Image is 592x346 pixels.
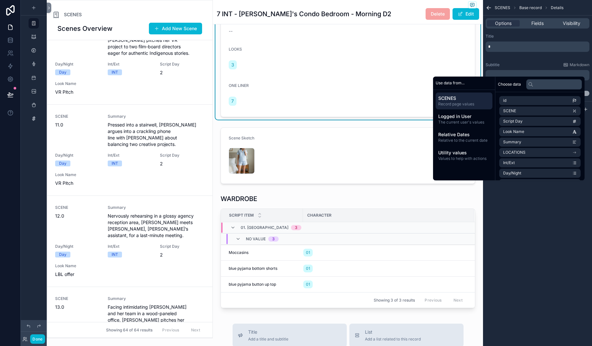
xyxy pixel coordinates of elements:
[112,252,118,257] div: INT
[108,296,205,301] span: Summary
[52,11,82,18] a: SCENES
[55,180,100,186] span: VR Pitch
[55,213,100,219] span: 12.0
[57,24,113,33] h1: Scenes Overview
[307,213,332,218] span: CHARACTER
[231,62,234,68] span: 3
[55,296,100,301] span: SCENE
[64,11,82,18] span: SCENES
[55,62,100,67] span: Day/Night
[160,244,205,249] span: Script Day
[295,225,297,230] div: 3
[160,153,205,158] span: Script Day
[438,150,490,156] span: Utility values
[59,69,66,75] div: Day
[55,81,100,86] span: Look Name
[108,304,205,330] span: Facing intimidating [PERSON_NAME] and her team in a wood-paneled office, [PERSON_NAME] pitches he...
[55,304,100,310] span: 13.0
[47,196,212,287] a: SCENE12.0SummaryNervously rehearsing in a glossy agency reception area, [PERSON_NAME] meets [PERS...
[486,62,500,67] label: Subtitle
[438,120,490,125] span: The current user's values
[374,298,415,303] span: Showing 3 of 3 results
[229,97,236,106] a: 7
[30,334,45,344] button: Done
[229,47,242,52] span: LOOKS
[47,104,212,196] a: SCENE11.0SummaryPressed into a stairwell, [PERSON_NAME] argues into a crackling phone line with [...
[495,20,512,27] span: Options
[55,271,100,278] span: LBL offer
[55,263,100,268] span: Look Name
[486,34,494,39] label: Title
[248,329,288,335] span: Title
[495,5,510,10] span: SCENES
[486,42,589,52] div: scrollable content
[112,69,118,75] div: INT
[438,102,490,107] span: Record page values
[433,90,495,167] div: scrollable content
[231,98,234,104] span: 7
[55,205,100,210] span: SCENE
[112,161,118,166] div: INT
[108,205,205,210] span: Summary
[436,80,465,86] span: Use data from...
[160,252,205,258] span: 2
[563,62,589,67] a: Markdown
[106,328,152,333] span: Showing 64 of 64 results
[108,244,152,249] span: Int/Ext
[59,161,66,166] div: Day
[55,89,100,95] span: VR Pitch
[55,172,100,177] span: Look Name
[55,153,100,158] span: Day/Night
[108,114,205,119] span: Summary
[438,95,490,102] span: SCENES
[365,337,421,342] span: Add a list related to this record
[438,138,490,143] span: Relative to the current date
[160,161,205,167] span: 2
[55,114,100,119] span: SCENE
[59,252,66,257] div: Day
[229,213,254,218] span: Script Item
[229,28,233,34] span: --
[149,23,202,34] button: Add New Scene
[365,329,421,335] span: List
[438,132,490,138] span: Relative Dates
[453,8,479,20] button: Edit
[229,60,237,69] a: 3
[160,62,205,67] span: Script Day
[55,244,100,249] span: Day/Night
[531,20,544,27] span: Fields
[108,153,152,158] span: Int/Ext
[108,30,205,56] span: In a small, rundown boardroom, [PERSON_NAME] pitches her VR project to two film-board directors e...
[498,82,521,87] span: Choose data
[160,69,205,76] span: 2
[108,62,152,67] span: Int/Ext
[486,70,589,80] div: scrollable content
[438,113,490,120] span: Logged in User
[55,122,100,128] span: 11.0
[241,225,288,230] span: 01. [GEOGRAPHIC_DATA]
[570,62,589,67] span: Markdown
[108,213,205,239] span: Nervously rehearsing in a glossy agency reception area, [PERSON_NAME] meets [PERSON_NAME], [PERSO...
[217,9,391,18] h1: 7 INT - [PERSON_NAME]'s Condo Bedroom - Morning D2
[272,236,275,242] div: 3
[229,83,249,88] span: ONE LINER
[47,13,212,104] a: In a small, rundown boardroom, [PERSON_NAME] pitches her VR project to two film-board directors e...
[438,156,490,161] span: Values to help with actions
[248,337,288,342] span: Add a title and subtitle
[519,5,542,10] span: Base record
[551,5,563,10] span: Details
[246,236,266,242] span: No value
[563,20,580,27] span: Visibility
[108,122,205,148] span: Pressed into a stairwell, [PERSON_NAME] argues into a crackling phone line with [PERSON_NAME] abo...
